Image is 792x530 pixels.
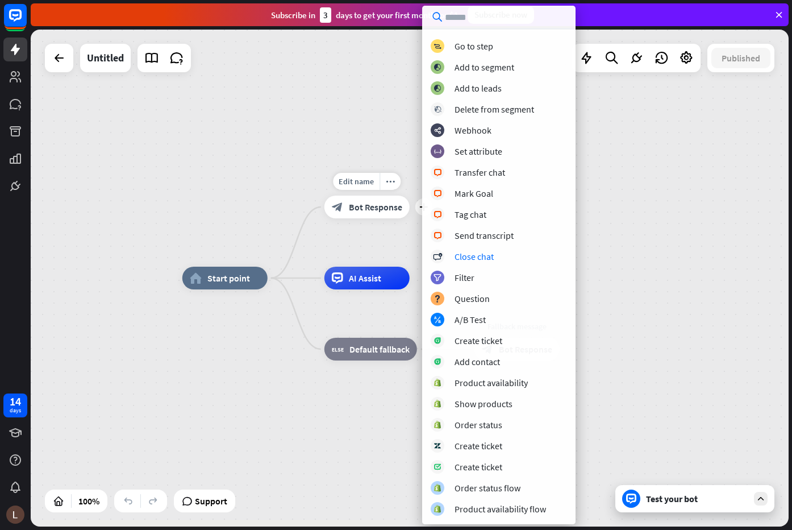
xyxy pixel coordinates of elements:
div: Transfer chat [455,167,505,178]
div: 14 [10,396,21,407]
div: Product availability flow [455,503,546,515]
div: Product availability [455,377,528,388]
div: Add to segment [455,61,514,73]
div: 100% [75,492,103,510]
i: more_horiz [386,177,395,186]
div: Set attribute [455,146,502,157]
i: block_delete_from_segment [434,106,441,113]
div: Test your bot [646,493,748,504]
div: Create ticket [455,461,502,473]
i: home_2 [190,272,202,284]
div: Untitled [87,44,124,72]
span: AI Assist [349,272,381,284]
div: days [10,407,21,415]
span: Support [195,492,227,510]
div: Webhook [455,125,491,136]
i: block_close_chat [433,253,442,260]
i: filter [433,274,441,281]
div: Go to step [455,40,493,52]
div: Create ticket [455,440,502,452]
i: block_ab_testing [434,316,441,324]
i: block_livechat [433,169,442,176]
div: Add contact [455,356,500,367]
i: block_livechat [433,190,442,197]
div: Filter [455,272,474,283]
div: Tag chat [455,209,486,220]
span: Bot Response [349,201,402,213]
i: block_livechat [433,211,442,218]
span: Edit name [339,176,374,187]
div: Order status flow [455,482,520,494]
button: Published [711,48,770,68]
div: Send transcript [455,230,514,241]
div: Delete from segment [455,103,534,115]
div: Close chat [455,251,494,262]
i: plus [419,203,428,211]
i: block_set_attribute [434,148,441,155]
span: Default fallback [349,343,410,355]
i: block_goto [433,43,441,50]
i: block_question [434,295,441,303]
i: block_bot_response [332,201,343,213]
i: block_fallback [332,343,344,355]
div: A/B Test [455,314,486,325]
span: Start point [207,272,250,284]
i: block_livechat [433,232,442,239]
button: Open LiveChat chat widget [9,5,43,39]
div: Mark Goal [455,188,493,199]
i: block_add_to_segment [433,85,441,92]
div: Show products [455,398,512,409]
i: block_add_to_segment [433,64,441,71]
a: 14 days [3,394,27,417]
div: Order status [455,419,502,430]
i: webhooks [434,127,441,134]
div: Create ticket [455,335,502,346]
div: Question [455,293,490,304]
div: Add to leads [455,82,502,94]
div: Subscribe in days to get your first month for $1 [271,7,458,23]
div: 3 [320,7,331,23]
